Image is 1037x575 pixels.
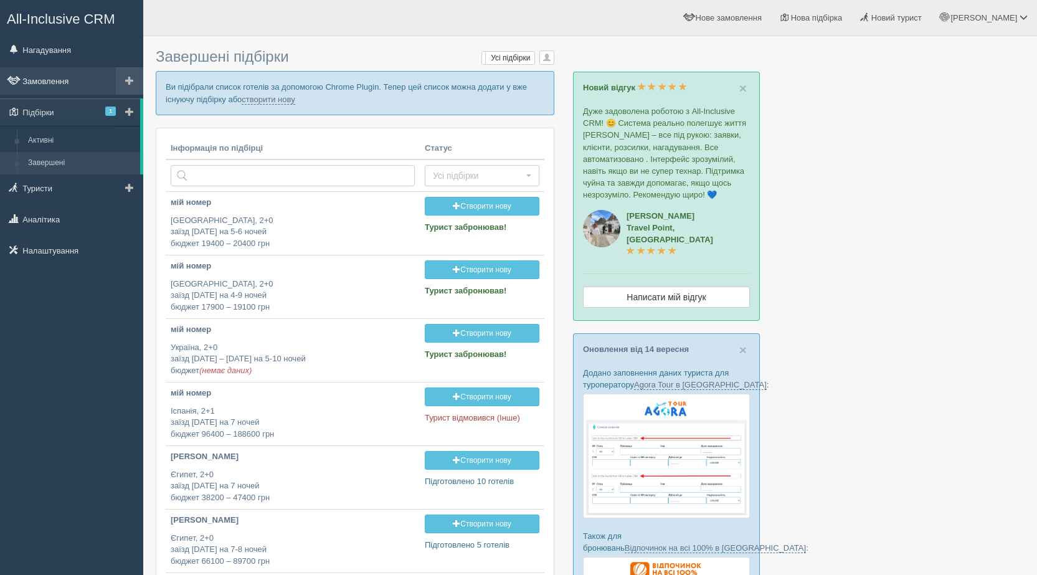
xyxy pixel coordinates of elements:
[171,451,415,463] p: [PERSON_NAME]
[166,446,420,509] a: [PERSON_NAME] Єгипет, 2+0заїзд [DATE] на 7 ночейбюджет 38200 – 47400 грн
[583,83,687,92] a: Новий відгук
[171,278,415,313] p: [GEOGRAPHIC_DATA], 2+0 заїзд [DATE] на 4-9 ночей бюджет 17900 – 19100 грн
[482,52,534,64] label: Усі підбірки
[583,105,750,201] p: Дуже задоволена роботою з All-Inclusive CRM! 😊 Система реально полегшує життя [PERSON_NAME] – все...
[583,530,750,554] p: Також для бронювань :
[171,197,415,209] p: мій номер
[171,469,415,504] p: Єгипет, 2+0 заїзд [DATE] на 7 ночей бюджет 38200 – 47400 грн
[425,260,539,279] a: Створити нову
[739,343,747,357] span: ×
[171,515,415,526] p: [PERSON_NAME]
[425,515,539,533] a: Створити нову
[425,285,539,297] p: Турист забронював!
[425,412,539,424] p: Турист відмовився (Інше)
[156,48,289,65] span: Завершені підбірки
[950,13,1017,22] span: [PERSON_NAME]
[171,324,415,336] p: мій номер
[7,11,115,27] span: All-Inclusive CRM
[166,192,420,255] a: мій номер [GEOGRAPHIC_DATA], 2+0заїзд [DATE] на 5-6 ночейбюджет 19400 – 20400 грн
[739,82,747,95] button: Close
[583,367,750,391] p: Додано заповнення даних туриста для туроператору :
[105,107,116,116] span: 1
[425,349,539,361] p: Турист забронював!
[739,343,747,356] button: Close
[171,406,415,440] p: Іспанія, 2+1 заїзд [DATE] на 7 ночей бюджет 96400 – 188600 грн
[425,539,539,551] p: Підготовлено 5 готелів
[166,138,420,160] th: Інформація по підбірці
[171,533,415,568] p: Єгипет, 2+0 заїзд [DATE] на 7-8 ночей бюджет 66100 – 89700 грн
[166,383,420,445] a: мій номер Іспанія, 2+1заїзд [DATE] на 7 ночейбюджет 96400 – 188600 грн
[425,165,539,186] button: Усі підбірки
[420,138,544,160] th: Статус
[171,165,415,186] input: Пошук за країною або туристом
[22,130,140,152] a: Активні
[791,13,843,22] span: Нова підбірка
[425,197,539,216] a: Створити нову
[433,169,523,182] span: Усі підбірки
[1,1,143,35] a: All-Inclusive CRM
[425,387,539,406] a: Створити нову
[425,476,539,488] p: Підготовлено 10 готелів
[696,13,762,22] span: Нове замовлення
[166,255,420,318] a: мій номер [GEOGRAPHIC_DATA], 2+0заїзд [DATE] на 4-9 ночейбюджет 17900 – 19100 грн
[166,510,420,573] a: [PERSON_NAME] Єгипет, 2+0заїзд [DATE] на 7-8 ночейбюджет 66100 – 89700 грн
[583,394,750,518] img: agora-tour-%D1%84%D0%BE%D1%80%D0%BC%D0%B0-%D0%B1%D1%80%D0%BE%D0%BD%D1%8E%D0%B2%D0%B0%D0%BD%D0%BD%...
[583,287,750,308] a: Написати мій відгук
[242,95,295,105] a: створити нову
[871,13,922,22] span: Новий турист
[199,366,252,375] span: (немає даних)
[739,81,747,95] span: ×
[627,211,713,256] a: [PERSON_NAME]Travel Point, [GEOGRAPHIC_DATA]
[156,71,554,115] p: Ви підібрали список готелів за допомогою Chrome Plugin. Тепер цей список можна додати у вже існую...
[583,345,689,354] a: Оновлення від 14 вересня
[634,380,767,390] a: Agora Tour в [GEOGRAPHIC_DATA]
[425,451,539,470] a: Створити нову
[425,324,539,343] a: Створити нову
[166,319,420,382] a: мій номер Україна, 2+0заїзд [DATE] – [DATE] на 5-10 ночейбюджет(немає даних)
[171,260,415,272] p: мій номер
[425,222,539,234] p: Турист забронював!
[625,543,806,553] a: Відпочинок на всі 100% в [GEOGRAPHIC_DATA]
[22,152,140,174] a: Завершені
[171,342,415,377] p: Україна, 2+0 заїзд [DATE] – [DATE] на 5-10 ночей бюджет
[171,215,415,250] p: [GEOGRAPHIC_DATA], 2+0 заїзд [DATE] на 5-6 ночей бюджет 19400 – 20400 грн
[171,387,415,399] p: мій номер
